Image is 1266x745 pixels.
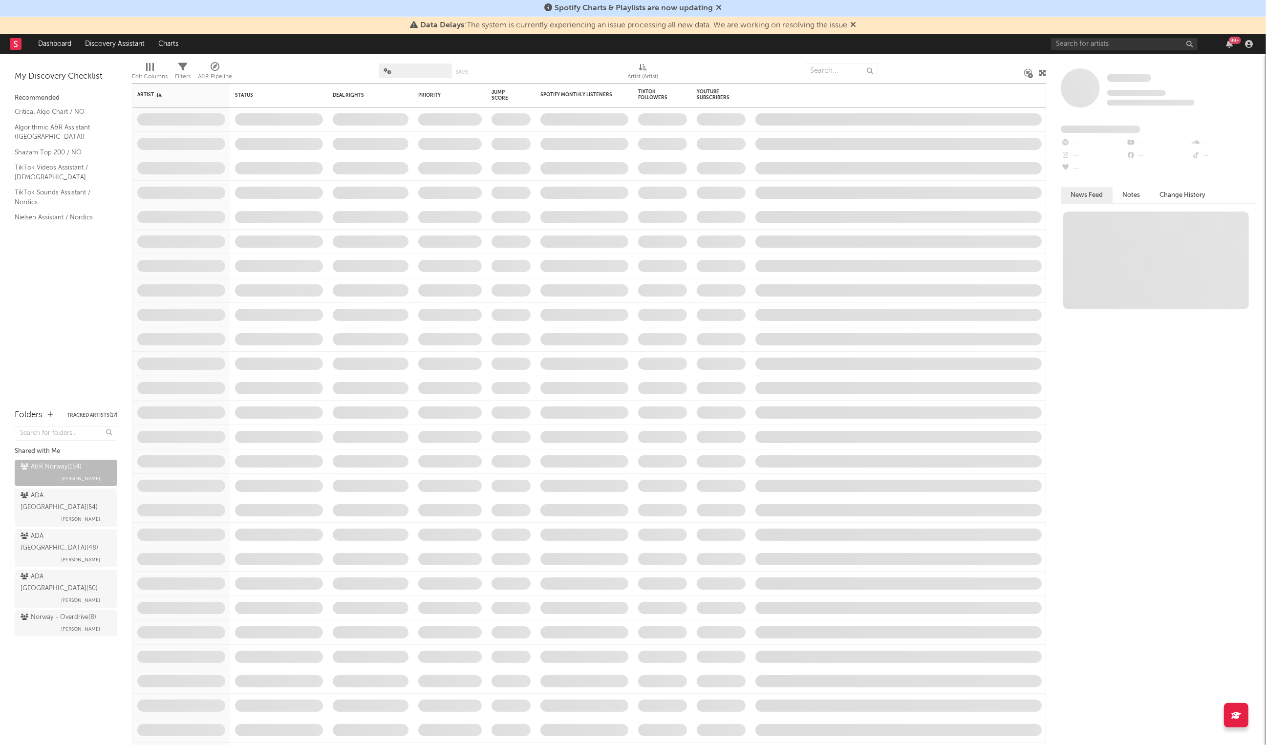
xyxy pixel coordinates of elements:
span: Some Artist [1107,74,1151,82]
div: A&R Pipeline [198,59,232,87]
span: Fans Added by Platform [1061,126,1140,133]
a: Critical Algo Chart / NO [15,106,107,117]
div: Shared with Me [15,446,117,457]
div: Artist (Artist) [628,71,659,83]
a: Norway - Overdrive(8)[PERSON_NAME] [15,610,117,637]
div: ADA [GEOGRAPHIC_DATA] ( 50 ) [21,571,109,595]
button: Change History [1150,187,1215,203]
div: YouTube Subscribers [697,89,731,101]
input: Search for artists [1051,38,1198,50]
a: Discovery Assistant [78,34,151,54]
a: ADA [GEOGRAPHIC_DATA](50)[PERSON_NAME] [15,570,117,608]
div: -- [1126,137,1191,149]
div: Edit Columns [132,71,168,83]
div: Jump Score [492,89,516,101]
span: Dismiss [716,4,722,12]
a: ADA [GEOGRAPHIC_DATA](54)[PERSON_NAME] [15,489,117,527]
div: -- [1061,162,1126,175]
div: Priority [418,92,457,98]
div: TikTok Followers [638,89,672,101]
button: Tracked Artists(17) [67,413,117,418]
div: My Discovery Checklist [15,71,117,83]
div: Status [235,92,299,98]
a: Charts [151,34,185,54]
a: ADA [GEOGRAPHIC_DATA](48)[PERSON_NAME] [15,529,117,567]
div: -- [1191,137,1256,149]
span: Tracking Since: [DATE] [1107,90,1166,96]
div: ADA [GEOGRAPHIC_DATA] ( 48 ) [21,531,109,554]
div: Spotify Monthly Listeners [540,92,614,98]
div: A&R Norway ( 154 ) [21,461,82,473]
span: 0 fans last week [1107,100,1195,106]
span: : The system is currently experiencing an issue processing all new data. We are working on resolv... [420,21,847,29]
input: Search for folders... [15,426,117,441]
button: Notes [1113,187,1150,203]
div: -- [1061,149,1126,162]
button: Save [455,69,468,75]
span: Spotify Charts & Playlists are now updating [555,4,713,12]
a: Algorithmic A&R Assistant ([GEOGRAPHIC_DATA]) [15,122,107,142]
a: TikTok Sounds Assistant / Nordics [15,187,107,207]
input: Search... [805,64,878,78]
span: [PERSON_NAME] [61,595,100,606]
span: [PERSON_NAME] [61,623,100,635]
span: [PERSON_NAME] [61,554,100,566]
div: Edit Columns [132,59,168,87]
a: TikTok Videos Assistant / [DEMOGRAPHIC_DATA] [15,162,107,182]
div: Filters [175,59,191,87]
span: [PERSON_NAME] [61,473,100,485]
div: -- [1061,137,1126,149]
a: Shazam Top 200 / NO [15,147,107,158]
div: 99 + [1229,37,1241,44]
button: 99+ [1226,40,1233,48]
button: News Feed [1061,187,1113,203]
div: Norway - Overdrive ( 8 ) [21,612,96,623]
a: A&R Norway(154)[PERSON_NAME] [15,460,117,486]
div: ADA [GEOGRAPHIC_DATA] ( 54 ) [21,490,109,513]
div: Deal Rights [333,92,384,98]
div: Filters [175,71,191,83]
div: -- [1191,149,1256,162]
div: Artist (Artist) [628,59,659,87]
div: Recommended [15,92,117,104]
div: Artist [137,92,211,98]
div: -- [1126,149,1191,162]
div: A&R Pipeline [198,71,232,83]
div: Folders [15,409,43,421]
a: Dashboard [31,34,78,54]
span: Data Delays [420,21,464,29]
span: [PERSON_NAME] [61,513,100,525]
span: Dismiss [850,21,856,29]
a: Some Artist [1107,73,1151,83]
a: Nielsen Assistant / Nordics [15,212,107,223]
